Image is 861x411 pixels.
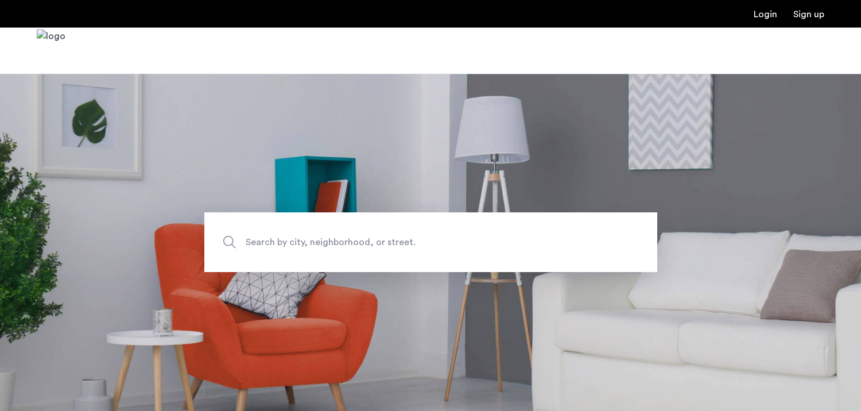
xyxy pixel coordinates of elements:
[793,10,824,19] a: Registration
[754,10,777,19] a: Login
[204,212,657,272] input: Apartment Search
[246,235,563,250] span: Search by city, neighborhood, or street.
[37,29,65,72] img: logo
[37,29,65,72] a: Cazamio Logo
